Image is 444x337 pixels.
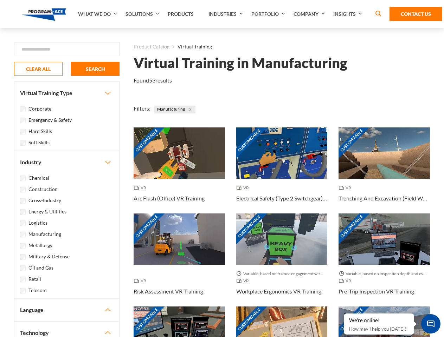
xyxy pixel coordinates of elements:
p: How may I help you [DATE]? [349,325,409,333]
label: Construction [28,185,58,193]
span: Chat Widget [421,314,440,333]
input: Retail [20,277,26,282]
label: Emergency & Safety [28,116,72,124]
label: Chemical [28,174,49,182]
button: Close [186,106,194,113]
span: Variable, based on trainee engagement with exercises. [236,270,328,277]
input: Logistics [20,220,26,226]
button: Language [14,299,119,321]
h3: Workplace Ergonomics VR Training [236,287,321,296]
span: VR [236,184,252,191]
a: Customizable Thumbnail - Arc Flash (Office) VR Training VR Arc Flash (Office) VR Training [134,127,225,213]
a: Customizable Thumbnail - Workplace Ergonomics VR Training Variable, based on trainee engagement w... [236,213,328,306]
input: Emergency & Safety [20,118,26,123]
input: Energy & Utilities [20,209,26,215]
span: Manufacturing [154,106,195,113]
input: Manufacturing [20,232,26,237]
label: Logistics [28,219,47,227]
h3: Electrical Safety (Type 2 Switchgear) VR Training [236,194,328,203]
h3: Trenching And Excavation (Field Work) VR Training [339,194,430,203]
h3: Risk Assessment VR Training [134,287,203,296]
input: Corporate [20,106,26,112]
h1: Virtual Training in Manufacturing [134,57,347,69]
label: Metallurgy [28,242,52,249]
span: VR [134,184,149,191]
img: Program-Ace [22,8,66,21]
label: Energy & Utilities [28,208,66,216]
span: VR [339,277,354,284]
h3: Arc Flash (Office) VR Training [134,194,205,203]
input: Military & Defense [20,254,26,260]
input: Metallurgy [20,243,26,249]
label: Oil and Gas [28,264,53,272]
a: Product Catalog [134,42,169,51]
label: Corporate [28,105,51,113]
span: VR [134,277,149,284]
input: Hard Skills [20,129,26,134]
nav: breadcrumb [134,42,430,51]
label: Hard Skills [28,127,52,135]
label: Manufacturing [28,230,61,238]
a: Customizable Thumbnail - Risk Assessment VR Training VR Risk Assessment VR Training [134,213,225,306]
span: VR [339,184,354,191]
span: Variable, based on inspection depth and event interaction. [339,270,430,277]
button: Virtual Training Type [14,82,119,104]
li: Virtual Training [169,42,212,51]
a: Contact Us [390,7,442,21]
input: Soft Skills [20,140,26,146]
input: Chemical [20,176,26,181]
input: Telecom [20,288,26,293]
button: Industry [14,151,119,173]
label: Retail [28,275,41,283]
em: 53 [149,77,155,84]
a: Customizable Thumbnail - Electrical Safety (Type 2 Switchgear) VR Training VR Electrical Safety (... [236,127,328,213]
h3: Pre-Trip Inspection VR Training [339,287,414,296]
a: Customizable Thumbnail - Pre-Trip Inspection VR Training Variable, based on inspection depth and ... [339,213,430,306]
label: Soft Skills [28,139,50,146]
label: Telecom [28,286,47,294]
div: We're online! [349,317,409,324]
button: CLEAR ALL [14,62,63,76]
input: Oil and Gas [20,265,26,271]
input: Construction [20,187,26,192]
label: Cross-Industry [28,197,61,204]
span: Filters: [134,105,150,112]
a: Customizable Thumbnail - Trenching And Excavation (Field Work) VR Training VR Trenching And Excav... [339,127,430,213]
label: Military & Defense [28,253,70,260]
input: Cross-Industry [20,198,26,204]
p: Found results [134,76,172,85]
span: VR [236,277,252,284]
